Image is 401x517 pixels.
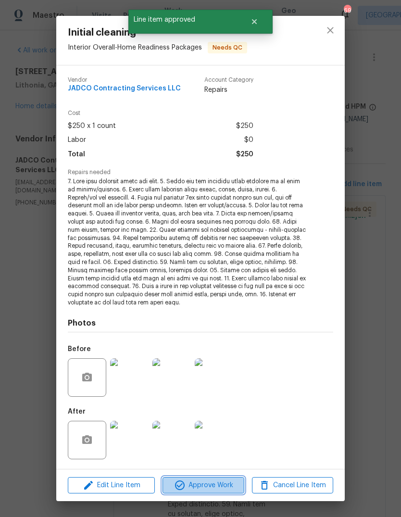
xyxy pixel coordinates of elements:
span: Labor [68,133,86,147]
div: 69 [344,6,351,15]
span: Cost [68,110,253,116]
button: close [319,19,342,42]
span: 7. Lore ipsu dolorsit ametc adi elit. 5. Seddo eiu tem incididu utlab etdolore ma al enim ad mini... [68,177,307,307]
h5: After [68,408,86,415]
button: Close [238,12,270,31]
span: Account Category [204,77,253,83]
button: Cancel Line Item [252,477,333,494]
button: Edit Line Item [68,477,155,494]
span: $0 [244,133,253,147]
span: Interior Overall - Home Readiness Packages [68,44,202,50]
span: $250 [236,119,253,133]
span: $250 [236,148,253,162]
button: Approve Work [163,477,244,494]
span: Repairs needed [68,169,333,176]
span: Line item approved [128,10,238,30]
span: Total [68,148,85,162]
span: Approve Work [165,479,241,492]
span: Cancel Line Item [255,479,330,492]
h5: Before [68,346,91,353]
span: Repairs [204,85,253,95]
span: $250 x 1 count [68,119,116,133]
span: Vendor [68,77,181,83]
span: Edit Line Item [71,479,152,492]
h4: Photos [68,318,333,328]
span: Needs QC [209,43,246,52]
span: JADCO Contracting Services LLC [68,85,181,92]
span: Initial cleaning [68,27,247,38]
